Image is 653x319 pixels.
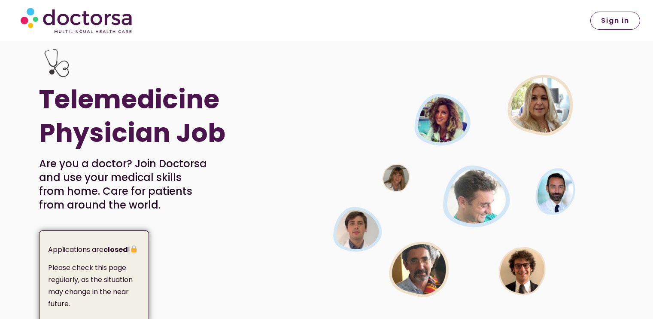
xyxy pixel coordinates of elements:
a: Sign in [590,12,640,30]
strong: closed [103,245,128,255]
p: Please check this page regularly, as the situation may change in the near future. [48,262,143,310]
p: Applications are ! [48,244,143,256]
p: Are you a doctor? Join Doctorsa and use your medical skills from home. Care for patients from aro... [39,157,208,212]
img: 🔒 [131,245,137,252]
span: Sign in [601,17,629,24]
h1: Telemedicine Physician Job [39,83,271,150]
